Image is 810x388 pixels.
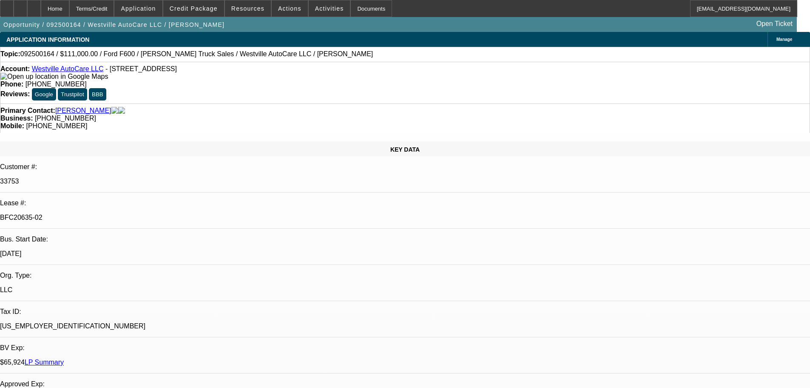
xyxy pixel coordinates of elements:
[32,88,56,101] button: Google
[121,5,156,12] span: Application
[0,73,108,80] a: View Google Maps
[20,50,373,58] span: 092500164 / $111,000.00 / Ford F600 / [PERSON_NAME] Truck Sales / Westville AutoCare LLC / [PERSO...
[0,90,30,98] strong: Reviews:
[58,88,87,101] button: Trustpilot
[225,0,271,17] button: Resources
[231,5,264,12] span: Resources
[0,115,33,122] strong: Business:
[6,36,89,43] span: APPLICATION INFORMATION
[26,122,87,129] span: [PHONE_NUMBER]
[89,88,106,101] button: BBB
[163,0,224,17] button: Credit Package
[32,65,104,72] a: Westville AutoCare LLC
[0,50,20,58] strong: Topic:
[0,122,24,129] strong: Mobile:
[776,37,792,42] span: Manage
[0,107,55,115] strong: Primary Contact:
[170,5,218,12] span: Credit Package
[3,21,225,28] span: Opportunity / 092500164 / Westville AutoCare LLC / [PERSON_NAME]
[0,80,23,88] strong: Phone:
[55,107,111,115] a: [PERSON_NAME]
[309,0,350,17] button: Activities
[278,5,301,12] span: Actions
[25,359,64,366] a: LP Summary
[390,146,420,153] span: KEY DATA
[272,0,308,17] button: Actions
[35,115,96,122] span: [PHONE_NUMBER]
[26,80,87,88] span: [PHONE_NUMBER]
[0,65,30,72] strong: Account:
[105,65,177,72] span: - [STREET_ADDRESS]
[114,0,162,17] button: Application
[753,17,796,31] a: Open Ticket
[111,107,118,115] img: facebook-icon.png
[315,5,344,12] span: Activities
[118,107,125,115] img: linkedin-icon.png
[0,73,108,80] img: Open up location in Google Maps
